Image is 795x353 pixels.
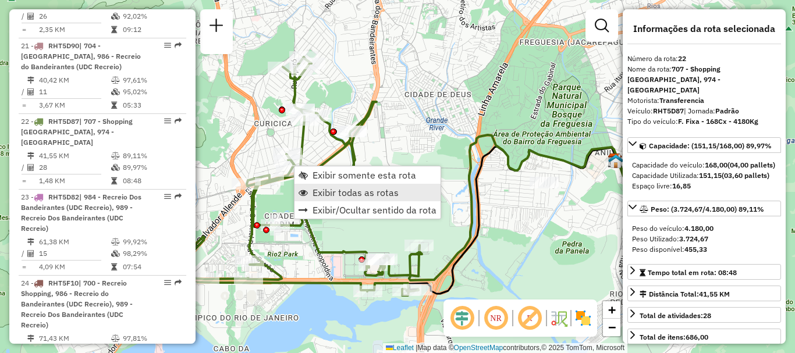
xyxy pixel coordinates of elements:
[672,181,691,190] strong: 16,85
[38,333,111,344] td: 71,43 KM
[122,74,181,86] td: 97,61%
[122,236,181,248] td: 99,92%
[649,141,772,150] span: Capacidade: (151,15/168,00) 89,97%
[715,106,739,115] strong: Padrão
[111,177,117,184] i: Tempo total em rota
[679,234,708,243] strong: 3.724,67
[38,236,111,248] td: 61,38 KM
[627,54,781,64] div: Número da rota:
[632,244,776,255] div: Peso disponível:
[627,65,721,94] strong: 707 - Shopping [GEOGRAPHIC_DATA], 974 - [GEOGRAPHIC_DATA]
[122,24,181,35] td: 09:12
[122,248,181,259] td: 98,29%
[627,106,781,116] div: Veículo:
[722,171,769,180] strong: (03,60 pallets)
[705,161,727,169] strong: 168,00
[111,250,120,257] i: % de utilização da cubagem
[122,333,181,344] td: 97,81%
[632,170,776,181] div: Capacidade Utilizada:
[21,24,27,35] td: =
[640,332,708,343] div: Total de itens:
[651,205,764,213] span: Peso: (3.724,67/4.180,00) 89,11%
[38,248,111,259] td: 15
[632,160,776,170] div: Capacidade do veículo:
[627,307,781,323] a: Total de atividades:28
[653,106,684,115] strong: RHT5D87
[38,24,111,35] td: 2,35 KM
[549,309,568,327] img: Fluxo de ruas
[175,193,182,200] em: Rota exportada
[38,261,111,273] td: 4,09 KM
[111,77,120,84] i: % de utilização do peso
[164,42,171,49] em: Opções
[294,201,441,219] li: Exibir/Ocultar sentido da rota
[38,99,111,111] td: 3,67 KM
[111,13,120,20] i: % de utilização da cubagem
[21,279,133,329] span: | 700 - Recreio Shopping, 986 - Recreio do Bandeirantes (UDC Recreio), 989 - Recreio Dos Bandeira...
[48,192,79,201] span: RHT5D82
[38,74,111,86] td: 40,42 KM
[175,279,182,286] em: Rota exportada
[627,64,781,95] div: Nome da rota:
[27,88,34,95] i: Total de Atividades
[122,86,181,98] td: 95,02%
[574,309,592,327] img: Exibir/Ocultar setores
[21,41,141,71] span: 21 -
[38,86,111,98] td: 11
[627,116,781,127] div: Tipo do veículo:
[632,234,776,244] div: Peso Utilizado:
[416,344,417,352] span: |
[632,181,776,191] div: Espaço livre:
[608,302,616,317] span: +
[627,286,781,301] a: Distância Total:41,55 KM
[703,311,711,320] strong: 28
[686,333,708,341] strong: 686,00
[175,42,182,49] em: Rota exportada
[21,86,27,98] td: /
[48,41,79,50] span: RHT5D90
[640,289,730,299] div: Distância Total:
[48,117,79,126] span: RHT5D87
[27,238,34,245] i: Distância Total
[38,10,111,22] td: 26
[294,166,441,184] li: Exibir somente esta rota
[590,14,613,37] a: Exibir filtros
[627,23,781,34] h4: Informações da rota selecionada
[122,150,181,162] td: 89,11%
[111,263,117,270] i: Tempo total em rota
[530,177,559,188] div: Atividade não roteirizada - C.C.M. COMERCIO E DI
[27,77,34,84] i: Distância Total
[21,279,133,329] span: 24 -
[21,248,27,259] td: /
[122,175,181,187] td: 08:48
[111,102,117,109] i: Tempo total em rota
[608,153,623,168] img: CDD Jacarepaguá
[27,250,34,257] i: Total de Atividades
[164,279,171,286] em: Opções
[727,161,775,169] strong: (04,00 pallets)
[386,344,414,352] a: Leaflet
[122,99,181,111] td: 05:33
[38,175,111,187] td: 1,48 KM
[38,150,111,162] td: 41,55 KM
[21,192,141,233] span: 23 -
[678,117,758,126] strong: F. Fixa - 168Cx - 4180Kg
[122,10,181,22] td: 92,02%
[627,264,781,280] a: Tempo total em rota: 08:48
[21,192,141,233] span: | 984 - Recreio Dos Bandeirantes (UDC Recreio), 989 - Recreio Dos Bandeirantes (UDC Recreio)
[627,219,781,259] div: Peso: (3.724,67/4.180,00) 89,11%
[627,155,781,196] div: Capacidade: (151,15/168,00) 89,97%
[603,301,620,319] a: Zoom in
[111,164,120,171] i: % de utilização da cubagem
[38,162,111,173] td: 28
[21,162,27,173] td: /
[516,304,544,332] span: Exibir rótulo
[205,14,228,40] a: Nova sessão e pesquisa
[313,170,416,180] span: Exibir somente esta rota
[699,171,722,180] strong: 151,15
[48,279,79,287] span: RHT5F10
[21,175,27,187] td: =
[684,245,707,254] strong: 455,33
[448,304,476,332] span: Ocultar deslocamento
[627,201,781,216] a: Peso: (3.724,67/4.180,00) 89,11%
